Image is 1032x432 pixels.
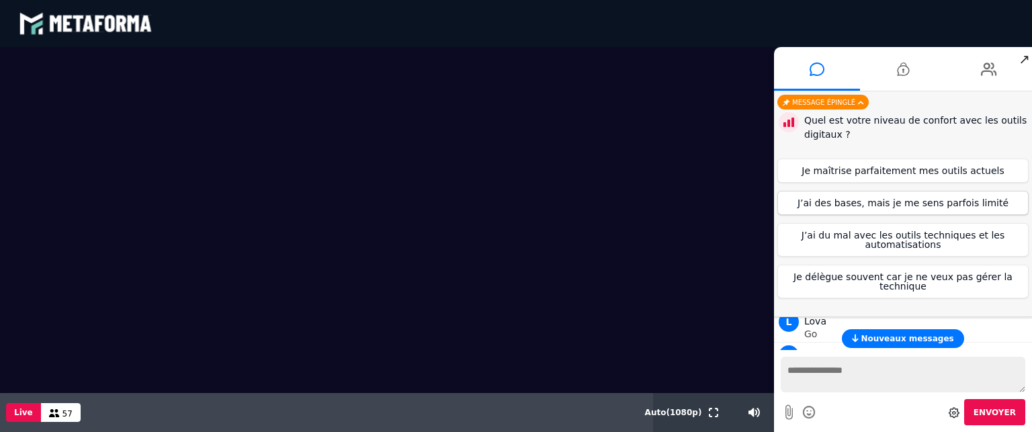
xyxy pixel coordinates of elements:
button: Je délègue souvent car je ne veux pas gérer la technique [777,265,1029,298]
button: Nouveaux messages [842,329,963,348]
button: J’ai du mal avec les outils techniques et les automatisations [777,223,1029,257]
button: Je maîtrise parfaitement mes outils actuels [777,159,1029,183]
div: Quel est votre niveau de confort avec les outils digitaux ? [804,114,1029,142]
span: Nouveaux messages [861,334,953,343]
span: Auto ( 1080 p) [645,408,702,417]
span: L [779,312,799,332]
span: Lova [804,316,826,327]
button: J’ai des bases, mais je me sens parfois limité [777,191,1029,215]
button: Live [6,403,41,422]
span: 57 [62,409,73,419]
button: Envoyer [964,399,1025,425]
span: ↗ [1017,47,1032,71]
span: Envoyer [974,408,1016,417]
span: [PERSON_NAME] [804,349,882,360]
div: Message épinglé [777,95,869,110]
button: Auto(1080p) [642,393,705,432]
